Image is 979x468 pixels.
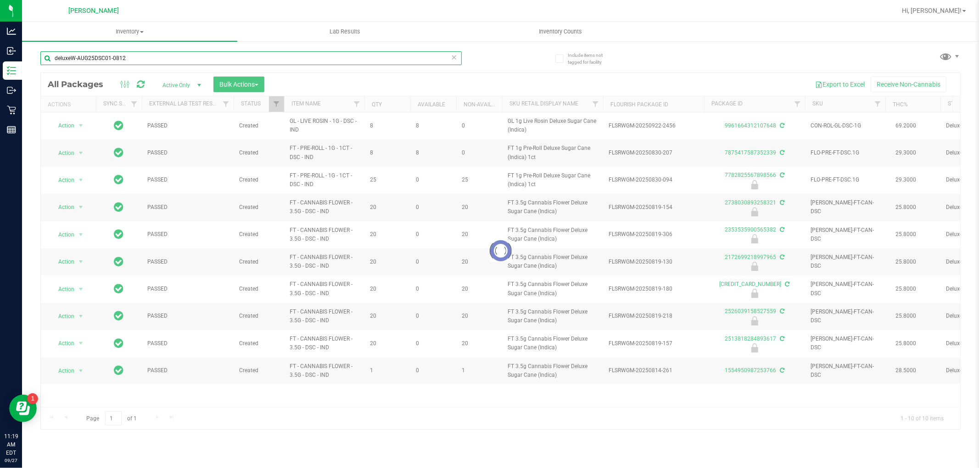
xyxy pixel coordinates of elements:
[526,28,594,36] span: Inventory Counts
[7,66,16,75] inline-svg: Inventory
[7,105,16,115] inline-svg: Retail
[7,46,16,55] inline-svg: Inbound
[4,457,18,464] p: 09/27
[451,51,458,63] span: Clear
[7,125,16,134] inline-svg: Reports
[7,86,16,95] inline-svg: Outbound
[7,27,16,36] inline-svg: Analytics
[9,395,37,422] iframe: Resource center
[317,28,373,36] span: Lab Results
[568,52,614,66] span: Include items not tagged for facility
[453,22,668,41] a: Inventory Counts
[22,22,237,41] a: Inventory
[237,22,453,41] a: Lab Results
[902,7,962,14] span: Hi, [PERSON_NAME]!
[40,51,462,65] input: Search Package ID, Item Name, SKU, Lot or Part Number...
[22,28,237,36] span: Inventory
[4,432,18,457] p: 11:19 AM EDT
[68,7,119,15] span: [PERSON_NAME]
[27,393,38,404] iframe: Resource center unread badge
